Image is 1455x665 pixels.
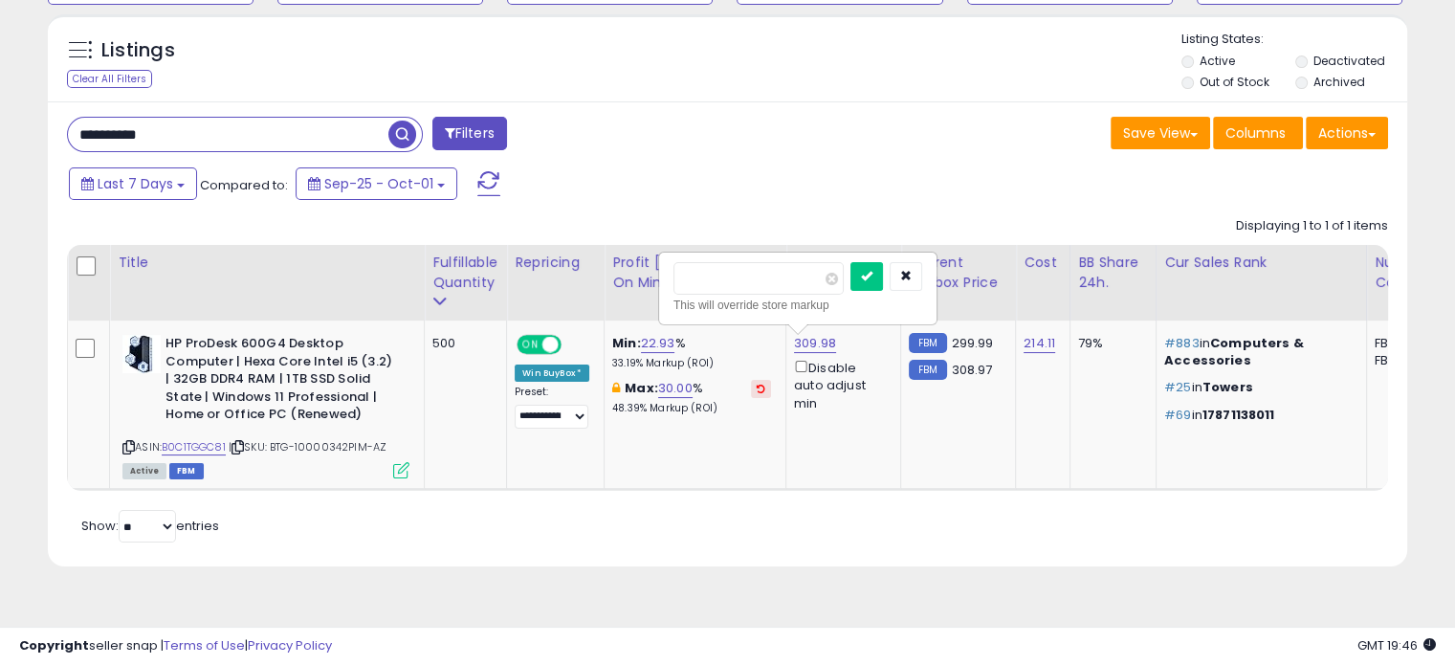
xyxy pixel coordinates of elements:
[1202,406,1275,424] span: 17871138011
[794,357,886,412] div: Disable auto adjust min
[69,167,197,200] button: Last 7 Days
[1306,117,1388,149] button: Actions
[1111,117,1210,149] button: Save View
[518,337,542,353] span: ON
[909,253,1007,293] div: Current Buybox Price
[1312,74,1364,90] label: Archived
[612,402,771,415] p: 48.39% Markup (ROI)
[1024,253,1062,273] div: Cost
[1202,378,1253,396] span: Towers
[1164,253,1358,273] div: Cur Sales Rank
[324,174,433,193] span: Sep-25 - Oct-01
[1357,636,1436,654] span: 2025-10-12 19:46 GMT
[1213,117,1303,149] button: Columns
[612,380,771,415] div: %
[122,335,161,373] img: 51G9hyFvU7L._SL40_.jpg
[296,167,457,200] button: Sep-25 - Oct-01
[67,70,152,88] div: Clear All Filters
[1164,378,1191,396] span: #25
[515,365,589,382] div: Win BuyBox *
[757,384,765,393] i: Revert to store-level Max Markup
[612,253,778,293] div: Profit [PERSON_NAME] on Min/Max
[1164,407,1352,424] p: in
[1200,53,1235,69] label: Active
[200,176,288,194] span: Compared to:
[1164,335,1352,369] p: in
[515,253,596,273] div: Repricing
[162,439,226,455] a: B0C1TGGC81
[1164,406,1191,424] span: #69
[612,335,771,370] div: %
[118,253,416,273] div: Title
[641,334,675,353] a: 22.93
[229,439,386,454] span: | SKU: BTG-10000342PIM-AZ
[1375,253,1444,293] div: Num of Comp.
[952,334,994,352] span: 299.99
[1312,53,1384,69] label: Deactivated
[1375,352,1438,369] div: FBM: 4
[612,357,771,370] p: 33.19% Markup (ROI)
[1200,74,1269,90] label: Out of Stock
[432,117,507,150] button: Filters
[1078,335,1141,352] div: 79%
[1164,334,1304,369] span: Computers & Accessories
[19,637,332,655] div: seller snap | |
[1078,253,1148,293] div: BB Share 24h.
[909,333,946,353] small: FBM
[1164,379,1352,396] p: in
[1024,334,1055,353] a: 214.11
[122,335,409,477] div: ASIN:
[625,379,658,397] b: Max:
[612,382,620,394] i: This overrides the store level max markup for this listing
[432,253,498,293] div: Fulfillable Quantity
[605,245,786,321] th: The percentage added to the cost of goods (COGS) that forms the calculator for Min & Max prices.
[1225,123,1286,143] span: Columns
[98,174,173,193] span: Last 7 Days
[794,334,836,353] a: 309.98
[248,636,332,654] a: Privacy Policy
[432,335,492,352] div: 500
[612,334,641,352] b: Min:
[673,296,922,315] div: This will override store markup
[1181,31,1407,49] p: Listing States:
[122,463,166,479] span: All listings currently available for purchase on Amazon
[165,335,398,429] b: HP ProDesk 600G4 Desktop Computer | Hexa Core Intel i5 (3.2) | 32GB DDR4 RAM | 1TB SSD Solid Stat...
[515,386,589,429] div: Preset:
[1164,334,1200,352] span: #883
[101,37,175,64] h5: Listings
[1375,335,1438,352] div: FBA: 1
[952,361,993,379] span: 308.97
[658,379,693,398] a: 30.00
[169,463,204,479] span: FBM
[559,337,589,353] span: OFF
[909,360,946,380] small: FBM
[81,517,219,535] span: Show: entries
[19,636,89,654] strong: Copyright
[164,636,245,654] a: Terms of Use
[1236,217,1388,235] div: Displaying 1 to 1 of 1 items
